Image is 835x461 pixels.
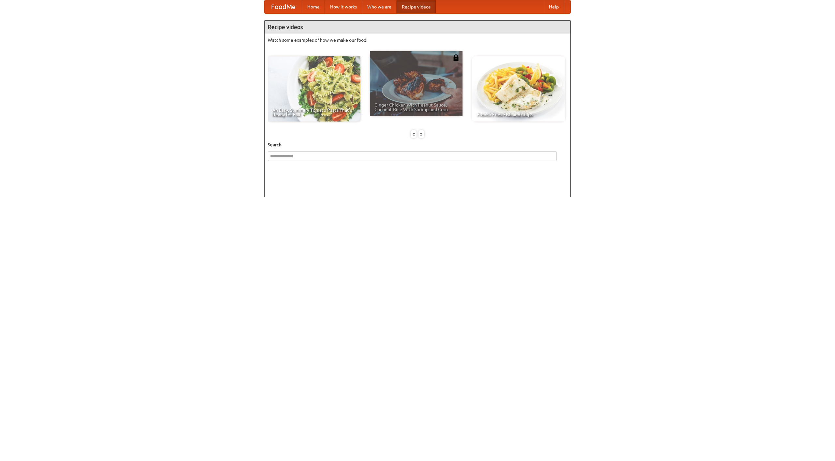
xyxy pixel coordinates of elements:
[472,56,565,122] a: French Fries Fish and Chips
[302,0,325,13] a: Home
[477,112,560,117] span: French Fries Fish and Chips
[325,0,362,13] a: How it works
[397,0,436,13] a: Recipe videos
[268,141,567,148] h5: Search
[411,130,417,138] div: «
[362,0,397,13] a: Who we are
[272,108,356,117] span: An Easy, Summery Tomato Pasta That's Ready for Fall
[544,0,564,13] a: Help
[418,130,424,138] div: »
[265,21,570,34] h4: Recipe videos
[265,0,302,13] a: FoodMe
[453,54,459,61] img: 483408.png
[268,56,360,122] a: An Easy, Summery Tomato Pasta That's Ready for Fall
[268,37,567,43] p: Watch some examples of how we make our food!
